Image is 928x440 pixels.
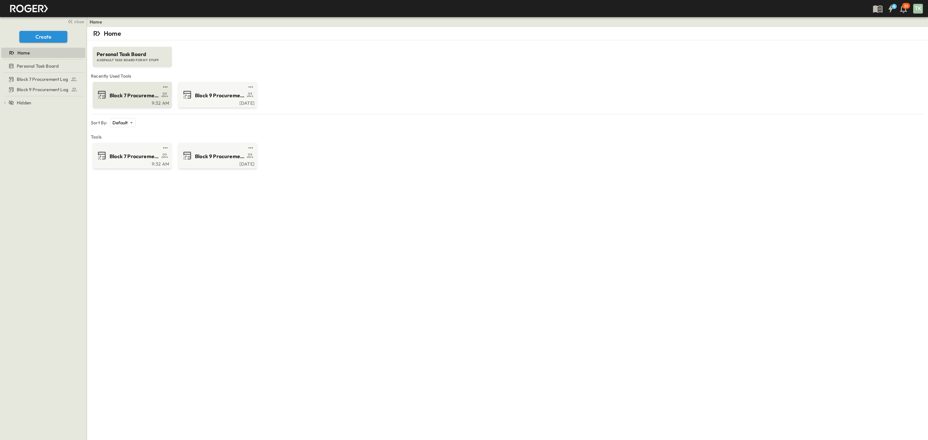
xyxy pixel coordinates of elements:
a: Block 7 Procurement Log [94,90,169,100]
p: Default [112,120,128,126]
span: Recently Used Tools [91,73,924,79]
p: 30 [904,4,908,9]
a: Block 7 Procurement Log [1,75,84,84]
button: TK [913,3,923,14]
a: Personal Task BoardA DEFAULT TASK BOARD FOR MY STUFF [92,40,172,66]
a: 9:32 AM [94,161,169,166]
a: 9:32 AM [94,100,169,105]
div: TK [913,4,923,14]
span: Tools [91,134,924,140]
div: Personal Task Boardtest [1,61,85,71]
span: Block 7 Procurement Log [110,153,159,160]
span: Block 9 Procurement Log [195,92,245,99]
button: test [161,83,169,91]
button: 4 [884,3,897,14]
h6: 4 [893,4,895,9]
div: Default [110,118,135,127]
span: A DEFAULT TASK BOARD FOR MY STUFF [97,58,168,62]
nav: breadcrumbs [90,19,106,25]
button: test [247,144,255,152]
button: close [65,17,85,26]
span: Block 9 Procurement Log [195,153,245,160]
span: close [74,18,84,25]
a: Home [90,19,102,25]
span: Hidden [17,100,31,106]
span: Personal Task Board [17,63,59,69]
p: Sort By: [91,120,107,126]
button: test [247,83,255,91]
div: Block 7 Procurement Logtest [1,74,85,84]
button: test [161,144,169,152]
span: Block 7 Procurement Log [110,92,159,99]
span: Home [17,50,30,56]
a: Personal Task Board [1,62,84,71]
span: Personal Task Board [97,51,168,58]
a: Block 9 Procurement Log [179,90,255,100]
a: Home [1,48,84,57]
a: Block 7 Procurement Log [94,150,169,161]
a: [DATE] [179,100,255,105]
div: Block 9 Procurement Logtest [1,84,85,95]
a: Block 9 Procurement Log [1,85,84,94]
p: Home [104,29,121,38]
a: [DATE] [179,161,255,166]
span: Block 7 Procurement Log [17,76,68,82]
button: Create [19,31,67,43]
span: Block 9 Procurement Log [17,86,68,93]
a: Block 9 Procurement Log [179,150,255,161]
